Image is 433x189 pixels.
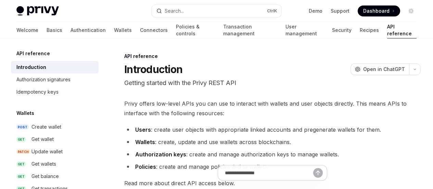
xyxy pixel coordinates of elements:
[363,66,405,73] span: Open in ChatGPT
[387,22,417,38] a: API reference
[31,147,63,156] div: Update wallet
[31,135,54,143] div: Get wallet
[135,151,186,158] strong: Authorization keys
[31,123,61,131] div: Create wallet
[16,75,71,84] div: Authorization signatures
[16,109,34,117] h5: Wallets
[71,22,106,38] a: Authentication
[225,165,313,180] input: Ask a question...
[16,125,29,130] span: POST
[332,22,352,38] a: Security
[11,86,99,98] a: Idempotency keys
[313,168,323,178] button: Send message
[152,5,281,17] button: Search...CtrlK
[11,158,99,170] a: GETGet wallets
[124,162,421,172] li: : create and manage policies tied to wallets.
[351,63,409,75] button: Open in ChatGPT
[135,126,151,133] strong: Users
[124,53,421,60] div: API reference
[16,6,59,16] img: light logo
[114,22,132,38] a: Wallets
[124,78,421,88] p: Getting started with the Privy REST API
[47,22,62,38] a: Basics
[406,5,417,16] button: Toggle dark mode
[360,22,379,38] a: Recipes
[363,8,390,14] span: Dashboard
[176,22,215,38] a: Policies & controls
[16,149,30,154] span: PATCH
[124,99,421,118] span: Privy offers low-level APIs you can use to interact with wallets and user objects directly. This ...
[16,63,46,71] div: Introduction
[16,137,26,142] span: GET
[11,73,99,86] a: Authorization signatures
[11,170,99,182] a: GETGet balance
[16,88,59,96] div: Idempotency keys
[135,163,156,170] strong: Policies
[16,22,38,38] a: Welcome
[358,5,400,16] a: Dashboard
[285,22,324,38] a: User management
[16,162,26,167] span: GET
[11,145,99,158] a: PATCHUpdate wallet
[124,125,421,134] li: : create user objects with appropriate linked accounts and pregenerate wallets for them.
[11,121,99,133] a: POSTCreate wallet
[124,63,182,75] h1: Introduction
[309,8,322,14] a: Demo
[331,8,349,14] a: Support
[165,7,184,15] div: Search...
[124,137,421,147] li: : create, update and use wallets across blockchains.
[31,160,56,168] div: Get wallets
[140,22,168,38] a: Connectors
[31,172,59,180] div: Get balance
[16,49,50,58] h5: API reference
[16,174,26,179] span: GET
[11,61,99,73] a: Introduction
[223,22,277,38] a: Transaction management
[135,139,155,145] strong: Wallets
[11,133,99,145] a: GETGet wallet
[124,150,421,159] li: : create and manage authorization keys to manage wallets.
[267,8,277,14] span: Ctrl K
